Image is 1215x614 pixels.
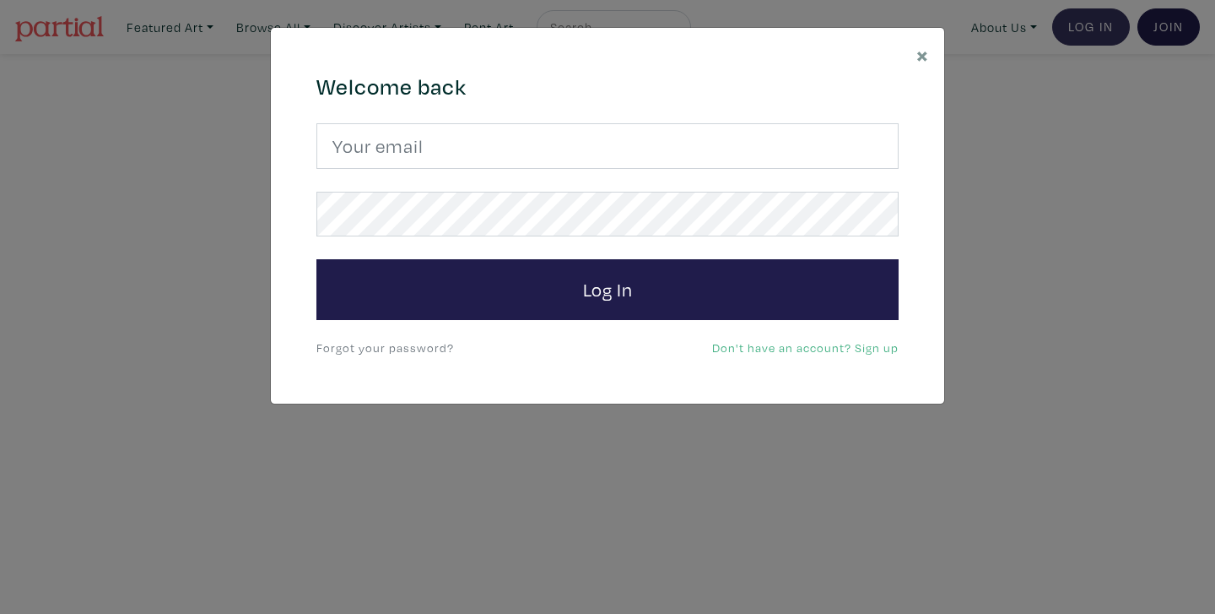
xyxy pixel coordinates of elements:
span: × [916,40,929,69]
a: Don't have an account? Sign up [712,340,899,356]
button: Close [901,28,944,81]
input: Your email [316,123,899,169]
button: Log In [316,259,899,320]
h4: Welcome back [316,73,899,101]
a: Forgot your password? [316,340,454,356]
